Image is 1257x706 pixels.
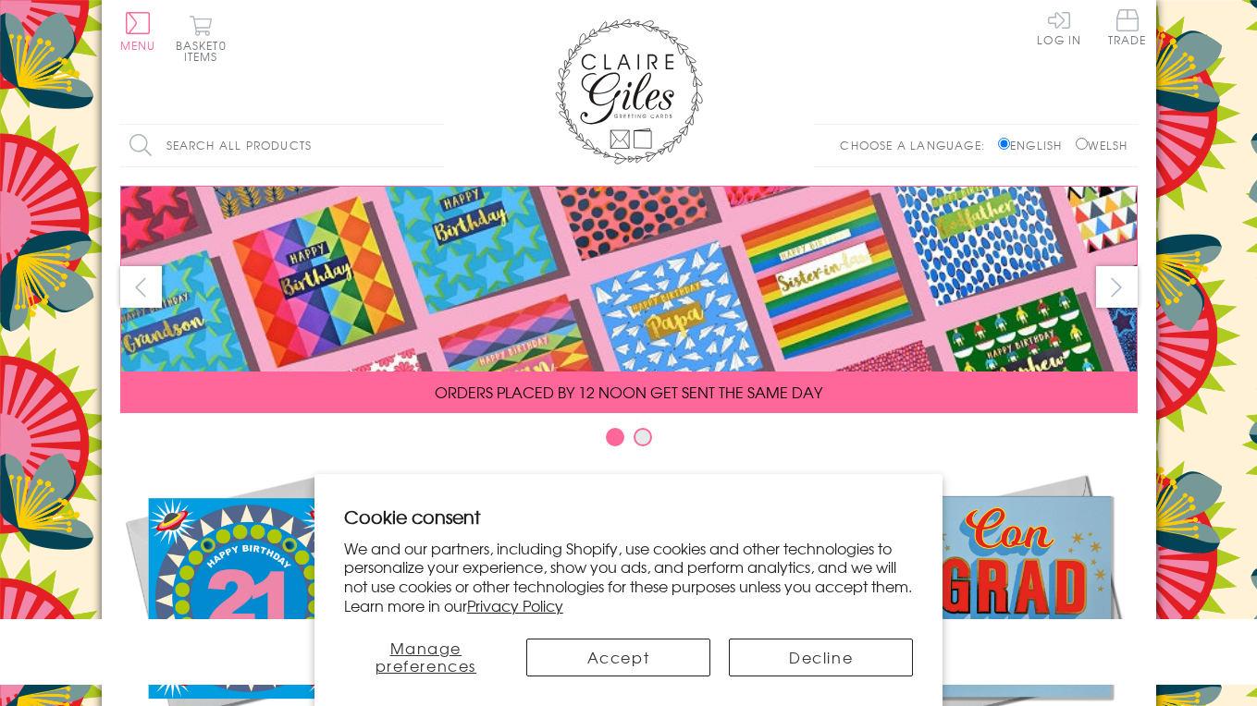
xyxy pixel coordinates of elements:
[344,539,914,615] p: We and our partners, including Shopify, use cookies and other technologies to personalize your ex...
[120,427,1138,456] div: Carousel Pagination
[376,637,477,676] span: Manage preferences
[120,37,156,54] span: Menu
[526,639,710,676] button: Accept
[998,137,1071,153] label: English
[1076,138,1088,150] input: Welsh
[840,137,994,153] p: Choose a language:
[435,381,822,403] span: ORDERS PLACED BY 12 NOON GET SENT THE SAME DAY
[176,15,227,62] button: Basket0 items
[120,266,162,308] button: prev
[344,504,914,529] h2: Cookie consent
[1096,266,1138,308] button: next
[634,428,652,446] button: Carousel Page 2
[729,639,913,676] button: Decline
[425,125,444,166] input: Search
[1108,9,1147,49] a: Trade
[998,138,1010,150] input: English
[606,428,624,446] button: Carousel Page 1 (Current Slide)
[1037,9,1081,45] a: Log In
[344,639,508,676] button: Manage preferences
[184,37,227,65] span: 0 items
[120,125,444,166] input: Search all products
[1108,9,1147,45] span: Trade
[1076,137,1128,153] label: Welsh
[555,18,703,164] img: Claire Giles Greetings Cards
[120,12,156,51] button: Menu
[467,594,563,616] a: Privacy Policy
